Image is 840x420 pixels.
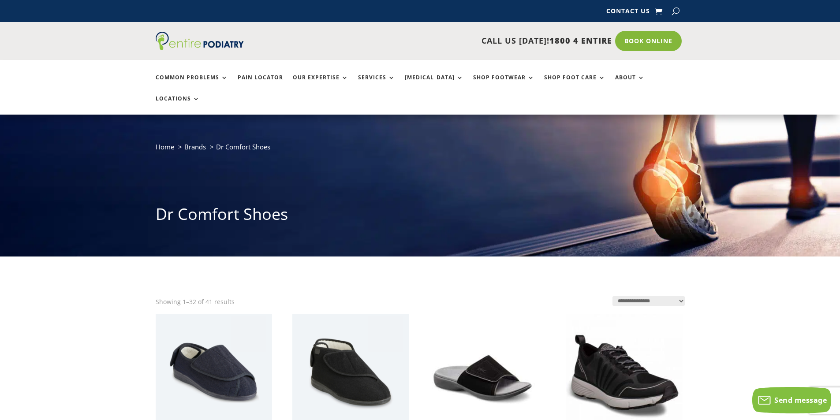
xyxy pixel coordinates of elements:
[293,74,348,93] a: Our Expertise
[606,8,650,18] a: Contact Us
[156,142,174,151] a: Home
[156,74,228,93] a: Common Problems
[184,142,206,151] a: Brands
[156,32,244,50] img: logo (1)
[216,142,270,151] span: Dr Comfort Shoes
[156,96,200,115] a: Locations
[774,395,827,405] span: Send message
[612,296,685,306] select: Shop order
[752,387,831,413] button: Send message
[238,74,283,93] a: Pain Locator
[156,203,685,230] h1: Dr Comfort Shoes
[615,31,682,51] a: Book Online
[544,74,605,93] a: Shop Foot Care
[156,141,685,159] nav: breadcrumb
[549,35,612,46] span: 1800 4 ENTIRE
[358,74,395,93] a: Services
[473,74,534,93] a: Shop Footwear
[615,74,645,93] a: About
[156,43,244,52] a: Entire Podiatry
[278,35,612,47] p: CALL US [DATE]!
[156,296,235,308] p: Showing 1–32 of 41 results
[405,74,463,93] a: [MEDICAL_DATA]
